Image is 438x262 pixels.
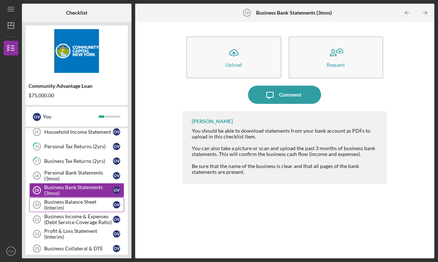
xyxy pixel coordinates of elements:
[34,130,39,134] tspan: 15
[35,144,39,149] tspan: 16
[113,157,120,165] div: O V
[43,110,99,123] div: You
[35,159,39,164] tspan: 17
[192,118,233,124] div: [PERSON_NAME]
[44,129,113,135] div: Household Income Statement
[29,227,124,241] a: 22Profit & Loss Statement (Interim)OV
[29,154,124,168] a: 17Business Tax Returns (2yrs)OV
[34,188,39,192] tspan: 19
[225,62,242,67] div: Upload
[44,170,113,181] div: Personal Bank Statements (3mos)
[244,11,249,15] tspan: 19
[186,36,281,78] button: Upload
[44,228,113,240] div: Profit & Loss Statement (Interim)
[28,93,125,98] div: $75,000.00
[29,212,124,227] a: 21Business Income & Expenses (Debt Service Coverage Ratio)OV
[34,173,39,178] tspan: 18
[35,217,39,222] tspan: 21
[192,128,380,175] div: You should be able to download statements from your bank account as PDFs to upload in this checkl...
[44,246,113,251] div: Business Collateral & DTE
[29,125,124,139] a: 15Household Income StatementOV
[35,232,39,236] tspan: 22
[33,113,41,121] div: O V
[29,183,124,198] a: 19Business Bank Statements (3mos)OV
[113,245,120,252] div: O V
[35,203,39,207] tspan: 20
[29,198,124,212] a: 20Business Balance Sheet (Interim)OV
[113,143,120,150] div: O V
[113,216,120,223] div: O V
[327,62,345,67] div: Request
[29,139,124,154] a: 16Personal Tax Returns (2yrs)OV
[44,158,113,164] div: Business Tax Returns (2yrs)
[44,144,113,149] div: Personal Tax Returns (2yrs)
[113,230,120,238] div: O V
[113,128,120,136] div: O V
[29,241,124,256] a: 23Business Collateral & DTEOV
[279,86,301,104] div: Comment
[66,10,87,16] b: Checklist
[28,83,125,89] div: Community Advantage Loan
[113,172,120,179] div: O V
[248,86,321,104] button: Comment
[44,184,113,196] div: Business Bank Statements (3mos)
[289,36,384,78] button: Request
[26,29,128,73] img: Product logo
[113,187,120,194] div: O V
[113,201,120,208] div: O V
[35,246,39,251] tspan: 23
[4,244,18,258] button: OV
[29,168,124,183] a: 18Personal Bank Statements (3mos)OV
[44,214,113,225] div: Business Income & Expenses (Debt Service Coverage Ratio)
[256,10,332,16] b: Business Bank Statements (3mos)
[8,249,14,253] text: OV
[44,199,113,211] div: Business Balance Sheet (Interim)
